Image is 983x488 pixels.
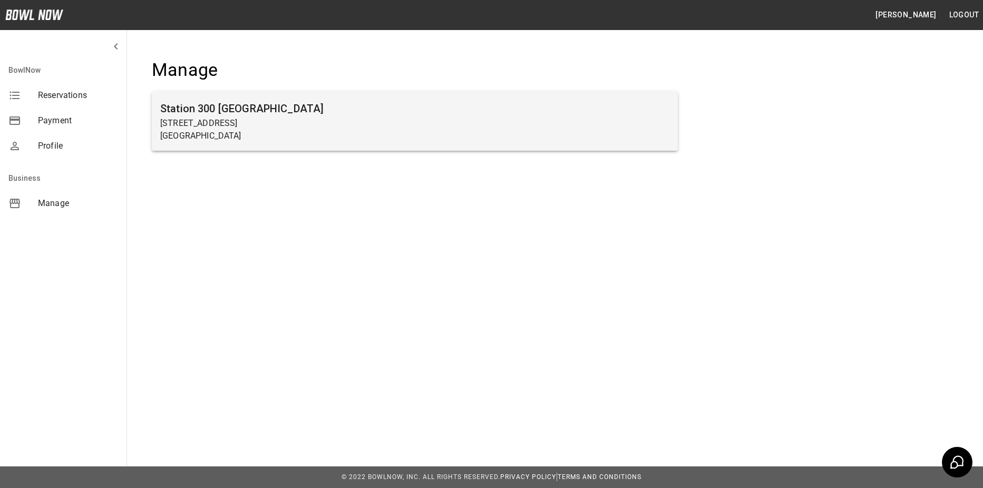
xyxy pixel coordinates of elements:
[342,473,500,481] span: © 2022 BowlNow, Inc. All Rights Reserved.
[152,59,678,81] h4: Manage
[5,9,63,20] img: logo
[38,89,118,102] span: Reservations
[38,114,118,127] span: Payment
[160,130,669,142] p: [GEOGRAPHIC_DATA]
[945,5,983,25] button: Logout
[160,100,669,117] h6: Station 300 [GEOGRAPHIC_DATA]
[38,197,118,210] span: Manage
[500,473,556,481] a: Privacy Policy
[160,117,669,130] p: [STREET_ADDRESS]
[38,140,118,152] span: Profile
[871,5,940,25] button: [PERSON_NAME]
[558,473,641,481] a: Terms and Conditions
